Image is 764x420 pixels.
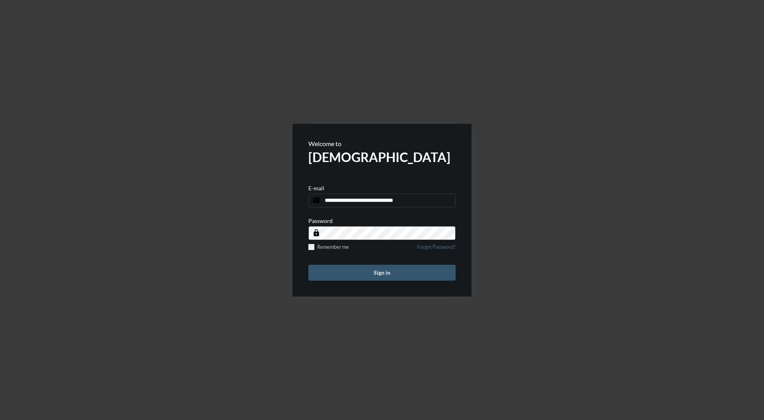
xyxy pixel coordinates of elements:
[308,149,456,165] h2: [DEMOGRAPHIC_DATA]
[308,185,324,191] p: E-mail
[308,217,333,224] p: Password
[308,244,349,250] label: Remember me
[417,244,456,255] a: Forgot Password?
[308,265,456,281] button: Sign in
[308,140,456,147] p: Welcome to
